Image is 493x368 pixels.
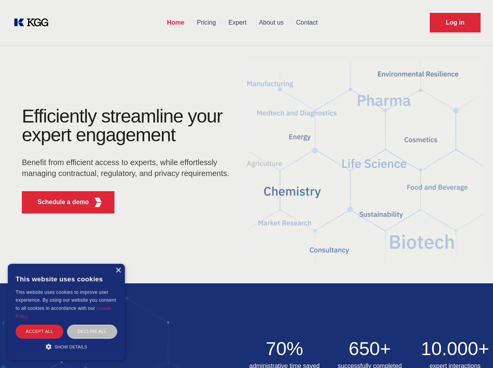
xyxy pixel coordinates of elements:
p: Schedule a demo [37,197,89,207]
p: Benefit from efficient access to experts, while effortlessly managing contractual, regulatory, an... [22,157,234,179]
h2: 650+ [332,340,408,358]
a: KOL Knowledge Platform: Talk to Key External Experts (KEE) [12,16,55,29]
div: Decline all [67,325,117,338]
h1: Efficiently streamline your expert engagement [22,107,234,144]
a: Request Demo [430,13,481,32]
button: Schedule a demoKGG Fifth Element RED [22,191,114,213]
span: This website uses cookies to improve user experience. By using our website you consent to all coo... [16,290,116,311]
h2: 70% [247,340,323,358]
div: This website uses cookies [16,270,117,288]
div: Accept all [16,325,63,338]
a: Expert [222,12,253,33]
span: Show details [55,345,87,349]
div: Close [115,268,121,274]
img: KGG Fifth Element RED [247,51,484,276]
img: KGG Fifth Element RED [93,197,103,207]
a: Cookie Policy [16,306,111,318]
a: Contact [290,12,324,33]
a: Pricing [190,12,222,33]
a: Home [161,12,190,33]
div: Show details [16,343,117,350]
iframe: Chat Widget [454,331,493,368]
a: About us [253,12,290,33]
